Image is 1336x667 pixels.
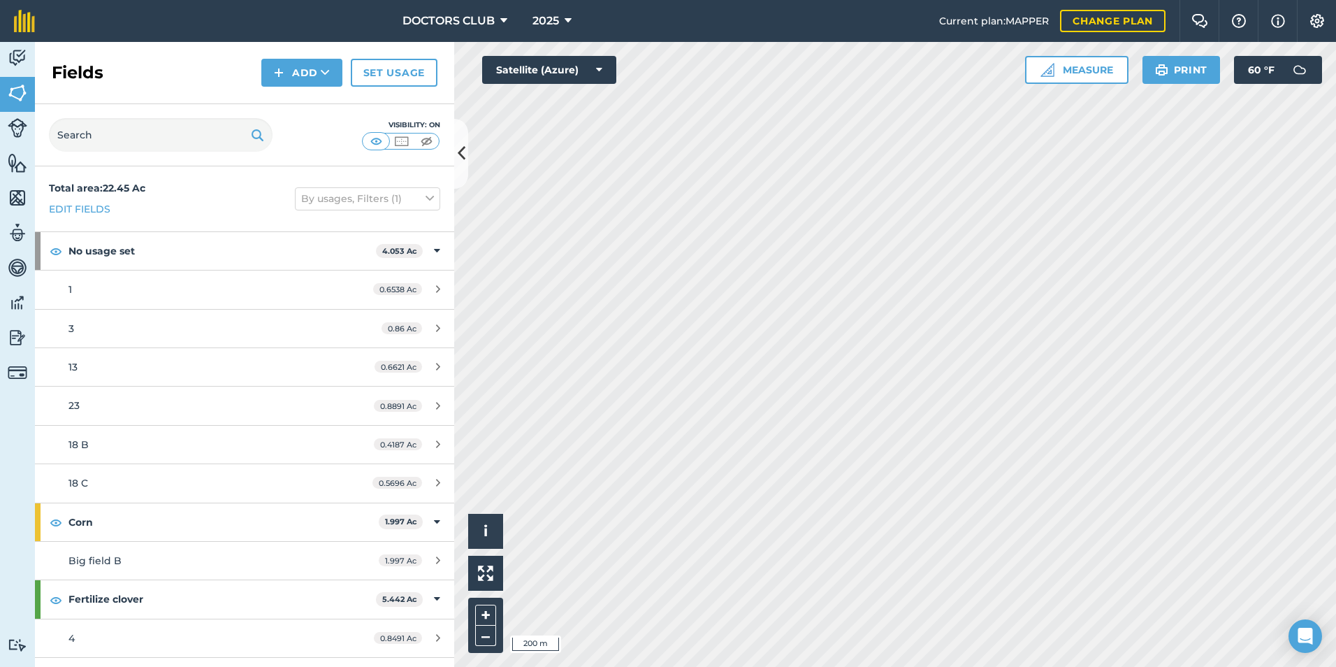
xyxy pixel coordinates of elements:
a: Big field B1.997 Ac [35,542,454,580]
button: i [468,514,503,549]
button: 60 °F [1234,56,1322,84]
img: svg+xml;base64,PHN2ZyB4bWxucz0iaHR0cDovL3d3dy53My5vcmcvMjAwMC9zdmciIHdpZHRoPSIxOSIgaGVpZ2h0PSIyNC... [251,127,264,143]
span: 18 B [68,438,89,451]
img: svg+xml;base64,PHN2ZyB4bWxucz0iaHR0cDovL3d3dy53My5vcmcvMjAwMC9zdmciIHdpZHRoPSIxOCIgaGVpZ2h0PSIyNC... [50,243,62,259]
div: Corn1.997 Ac [35,503,454,541]
strong: 4.053 Ac [382,246,417,256]
strong: Corn [68,503,379,541]
img: fieldmargin Logo [14,10,35,32]
button: Measure [1025,56,1128,84]
div: Visibility: On [362,120,440,131]
a: 30.86 Ac [35,310,454,347]
a: Change plan [1060,10,1166,32]
strong: 1.997 Ac [385,517,417,526]
a: 18 B0.4187 Ac [35,426,454,464]
img: svg+xml;base64,PD94bWwgdmVyc2lvbj0iMS4wIiBlbmNvZGluZz0idXRmLTgiPz4KPCEtLSBHZW5lcmF0b3I6IEFkb2JlIE... [8,257,27,278]
img: svg+xml;base64,PHN2ZyB4bWxucz0iaHR0cDovL3d3dy53My5vcmcvMjAwMC9zdmciIHdpZHRoPSIxOCIgaGVpZ2h0PSIyNC... [50,514,62,531]
span: 0.86 Ac [382,322,422,334]
span: 13 [68,361,78,373]
img: svg+xml;base64,PD94bWwgdmVyc2lvbj0iMS4wIiBlbmNvZGluZz0idXRmLTgiPz4KPCEtLSBHZW5lcmF0b3I6IEFkb2JlIE... [8,292,27,313]
img: Two speech bubbles overlapping with the left bubble in the forefront [1191,14,1208,28]
span: i [484,522,488,540]
img: svg+xml;base64,PHN2ZyB4bWxucz0iaHR0cDovL3d3dy53My5vcmcvMjAwMC9zdmciIHdpZHRoPSIxNCIgaGVpZ2h0PSIyNC... [274,64,284,81]
button: + [475,605,496,626]
span: Current plan : MAPPER [939,13,1049,29]
strong: No usage set [68,232,376,270]
img: svg+xml;base64,PD94bWwgdmVyc2lvbj0iMS4wIiBlbmNvZGluZz0idXRmLTgiPz4KPCEtLSBHZW5lcmF0b3I6IEFkb2JlIE... [1286,56,1314,84]
img: svg+xml;base64,PD94bWwgdmVyc2lvbj0iMS4wIiBlbmNvZGluZz0idXRmLTgiPz4KPCEtLSBHZW5lcmF0b3I6IEFkb2JlIE... [8,48,27,69]
img: svg+xml;base64,PHN2ZyB4bWxucz0iaHR0cDovL3d3dy53My5vcmcvMjAwMC9zdmciIHdpZHRoPSIxOCIgaGVpZ2h0PSIyNC... [50,591,62,608]
button: Satellite (Azure) [482,56,616,84]
img: A cog icon [1309,14,1326,28]
a: 10.6538 Ac [35,271,454,308]
img: svg+xml;base64,PHN2ZyB4bWxucz0iaHR0cDovL3d3dy53My5vcmcvMjAwMC9zdmciIHdpZHRoPSIxNyIgaGVpZ2h0PSIxNy... [1271,13,1285,29]
span: 0.6621 Ac [375,361,422,373]
button: By usages, Filters (1) [295,187,440,210]
img: Ruler icon [1040,63,1054,77]
span: 0.4187 Ac [374,438,422,450]
strong: Fertilize clover [68,580,376,618]
img: svg+xml;base64,PD94bWwgdmVyc2lvbj0iMS4wIiBlbmNvZGluZz0idXRmLTgiPz4KPCEtLSBHZW5lcmF0b3I6IEFkb2JlIE... [8,222,27,243]
img: Four arrows, one pointing top left, one top right, one bottom right and the last bottom left [478,566,493,581]
img: A question mark icon [1230,14,1247,28]
span: Big field B [68,554,122,567]
span: 0.8491 Ac [374,632,422,644]
a: 40.8491 Ac [35,619,454,657]
img: svg+xml;base64,PD94bWwgdmVyc2lvbj0iMS4wIiBlbmNvZGluZz0idXRmLTgiPz4KPCEtLSBHZW5lcmF0b3I6IEFkb2JlIE... [8,638,27,652]
img: svg+xml;base64,PD94bWwgdmVyc2lvbj0iMS4wIiBlbmNvZGluZz0idXRmLTgiPz4KPCEtLSBHZW5lcmF0b3I6IEFkb2JlIE... [8,118,27,138]
strong: 5.442 Ac [382,594,417,604]
button: Add [261,59,342,87]
span: 0.8891 Ac [374,400,422,412]
span: 1 [68,283,72,296]
button: – [475,626,496,646]
span: 0.5696 Ac [372,477,422,489]
span: 23 [68,399,80,412]
a: 130.6621 Ac [35,348,454,386]
span: 2025 [532,13,559,29]
a: Edit fields [49,201,110,217]
img: svg+xml;base64,PHN2ZyB4bWxucz0iaHR0cDovL3d3dy53My5vcmcvMjAwMC9zdmciIHdpZHRoPSI1NiIgaGVpZ2h0PSI2MC... [8,187,27,208]
a: 18 C0.5696 Ac [35,464,454,502]
img: svg+xml;base64,PHN2ZyB4bWxucz0iaHR0cDovL3d3dy53My5vcmcvMjAwMC9zdmciIHdpZHRoPSIxOSIgaGVpZ2h0PSIyNC... [1155,62,1168,78]
span: 3 [68,322,74,335]
strong: Total area : 22.45 Ac [49,182,145,194]
img: svg+xml;base64,PHN2ZyB4bWxucz0iaHR0cDovL3d3dy53My5vcmcvMjAwMC9zdmciIHdpZHRoPSI1MCIgaGVpZ2h0PSI0MC... [368,134,385,148]
span: 1.997 Ac [379,554,422,566]
h2: Fields [52,62,103,84]
span: DOCTORS CLUB [402,13,495,29]
div: Fertilize clover5.442 Ac [35,580,454,618]
div: Open Intercom Messenger [1288,619,1322,653]
a: 230.8891 Ac [35,387,454,424]
div: No usage set4.053 Ac [35,232,454,270]
img: svg+xml;base64,PHN2ZyB4bWxucz0iaHR0cDovL3d3dy53My5vcmcvMjAwMC9zdmciIHdpZHRoPSI1MCIgaGVpZ2h0PSI0MC... [418,134,435,148]
img: svg+xml;base64,PD94bWwgdmVyc2lvbj0iMS4wIiBlbmNvZGluZz0idXRmLTgiPz4KPCEtLSBHZW5lcmF0b3I6IEFkb2JlIE... [8,363,27,382]
span: 60 ° F [1248,56,1275,84]
img: svg+xml;base64,PD94bWwgdmVyc2lvbj0iMS4wIiBlbmNvZGluZz0idXRmLTgiPz4KPCEtLSBHZW5lcmF0b3I6IEFkb2JlIE... [8,327,27,348]
input: Search [49,118,273,152]
span: 0.6538 Ac [373,283,422,295]
img: svg+xml;base64,PHN2ZyB4bWxucz0iaHR0cDovL3d3dy53My5vcmcvMjAwMC9zdmciIHdpZHRoPSI1NiIgaGVpZ2h0PSI2MC... [8,83,27,103]
span: 4 [68,632,75,645]
img: svg+xml;base64,PHN2ZyB4bWxucz0iaHR0cDovL3d3dy53My5vcmcvMjAwMC9zdmciIHdpZHRoPSI1NiIgaGVpZ2h0PSI2MC... [8,152,27,173]
a: Set usage [351,59,437,87]
span: 18 C [68,477,88,489]
button: Print [1142,56,1221,84]
img: svg+xml;base64,PHN2ZyB4bWxucz0iaHR0cDovL3d3dy53My5vcmcvMjAwMC9zdmciIHdpZHRoPSI1MCIgaGVpZ2h0PSI0MC... [393,134,410,148]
